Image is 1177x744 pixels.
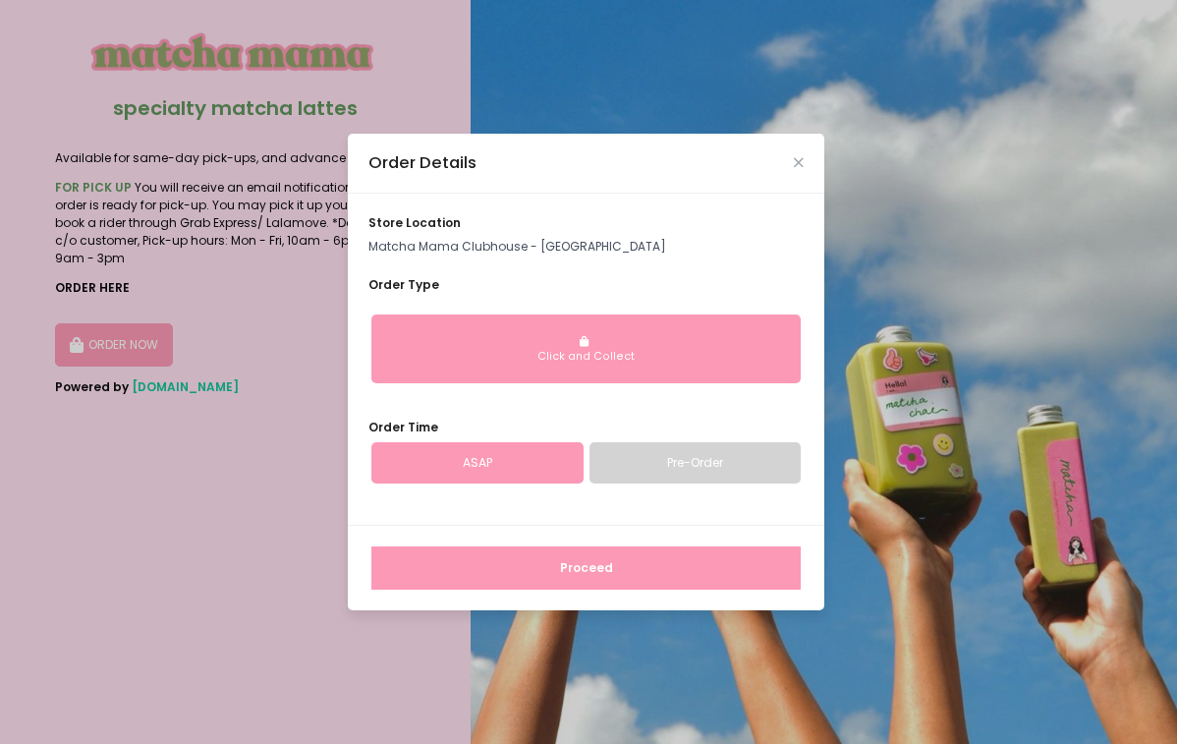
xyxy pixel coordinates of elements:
[371,442,584,484] a: ASAP
[371,315,801,383] button: Click and Collect
[368,214,461,231] span: store location
[371,546,801,590] button: Proceed
[589,442,802,484] a: Pre-Order
[368,419,438,435] span: Order Time
[368,238,804,256] p: Matcha Mama Clubhouse - [GEOGRAPHIC_DATA]
[384,349,788,365] div: Click and Collect
[368,151,476,176] div: Order Details
[794,158,804,168] button: Close
[368,276,439,293] span: Order Type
